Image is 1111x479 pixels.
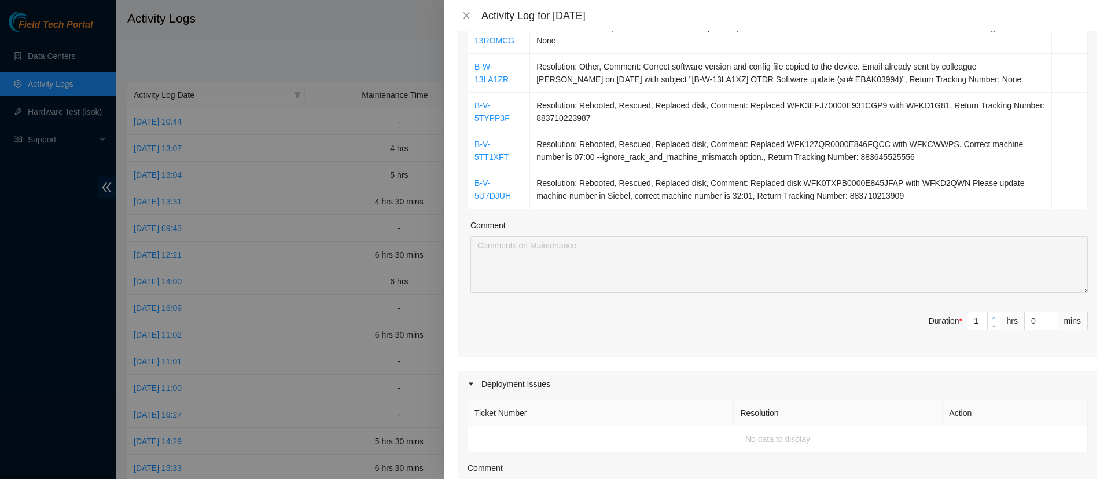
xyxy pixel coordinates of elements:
[1000,312,1025,330] div: hrs
[987,323,1000,330] span: Decrease Value
[474,140,509,162] a: B-V-5TT1XFT
[474,101,510,123] a: B-V-5TYPP3F
[734,400,943,426] th: Resolution
[458,371,1097,397] div: Deployment Issues
[530,54,1052,93] td: Resolution: Other, Comment: Correct software version and config file copied to the device. Email ...
[530,93,1052,131] td: Resolution: Rebooted, Rescued, Replaced disk, Comment: Replaced WFK3EFJ70000E931CGP9 with WFKD1G8...
[530,170,1052,209] td: Resolution: Rebooted, Rescued, Replaced disk, Comment: Replaced disk WFK0TXPB0000E845JFAP with WF...
[468,400,734,426] th: Ticket Number
[468,381,474,387] span: caret-right
[468,426,1088,452] td: No data to display
[991,315,998,321] span: up
[929,315,962,327] div: Duration
[987,312,1000,323] span: Increase Value
[943,400,1088,426] th: Action
[462,11,471,20] span: close
[474,178,511,200] a: B-V-5U7DJUH
[530,131,1052,170] td: Resolution: Rebooted, Rescued, Replaced disk, Comment: Replaced WFK127QR0000E846FQCC with WFKCWWP...
[991,323,998,330] span: down
[458,10,474,21] button: Close
[474,62,509,84] a: B-W-13LA1ZR
[1057,312,1088,330] div: mins
[470,219,506,232] label: Comment
[470,236,1088,293] textarea: Comment
[468,462,503,474] label: Comment
[530,15,1052,54] td: Resolution: Rescued, Rebooted, Reseated components, Comment: No video when connected to the machi...
[481,9,1097,22] div: Activity Log for [DATE]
